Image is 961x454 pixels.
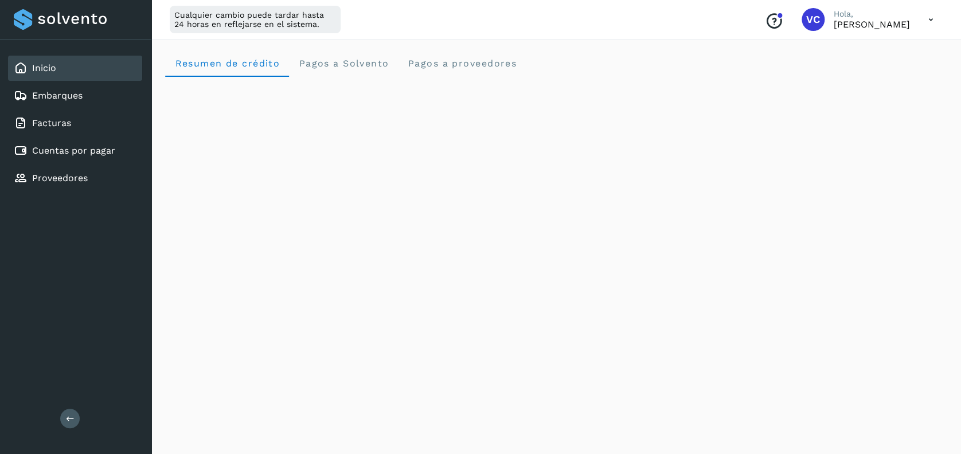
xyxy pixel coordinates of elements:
span: Resumen de crédito [174,58,280,69]
div: Proveedores [8,166,142,191]
p: Hola, [834,9,910,19]
div: Inicio [8,56,142,81]
a: Embarques [32,90,83,101]
div: Cuentas por pagar [8,138,142,163]
span: Pagos a proveedores [407,58,517,69]
p: Viridiana Cruz [834,19,910,30]
div: Embarques [8,83,142,108]
a: Cuentas por pagar [32,145,115,156]
a: Inicio [32,62,56,73]
span: Pagos a Solvento [298,58,389,69]
div: Cualquier cambio puede tardar hasta 24 horas en reflejarse en el sistema. [170,6,341,33]
a: Facturas [32,118,71,128]
a: Proveedores [32,173,88,183]
div: Facturas [8,111,142,136]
